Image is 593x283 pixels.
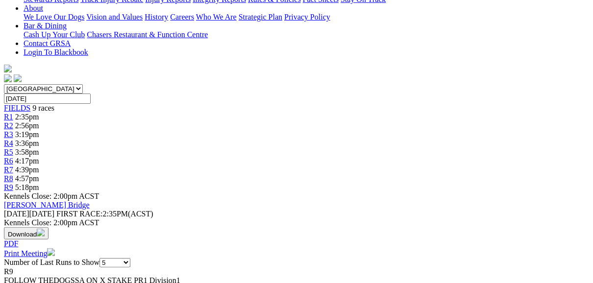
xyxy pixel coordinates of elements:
[14,74,22,82] img: twitter.svg
[37,229,45,236] img: download.svg
[239,13,282,21] a: Strategic Plan
[24,13,589,22] div: About
[4,239,589,248] div: Download
[4,210,29,218] span: [DATE]
[196,13,237,21] a: Who We Are
[87,30,208,39] a: Chasers Restaurant & Function Centre
[4,218,589,227] div: Kennels Close: 2:00pm ACST
[4,210,54,218] span: [DATE]
[24,4,43,12] a: About
[24,48,88,56] a: Login To Blackbook
[284,13,330,21] a: Privacy Policy
[15,148,39,156] span: 3:58pm
[32,104,54,112] span: 9 races
[47,248,55,256] img: printer.svg
[15,157,39,165] span: 4:17pm
[15,165,39,174] span: 4:39pm
[4,74,12,82] img: facebook.svg
[86,13,143,21] a: Vision and Values
[4,192,99,200] span: Kennels Close: 2:00pm ACST
[4,139,13,147] a: R4
[4,94,91,104] input: Select date
[4,201,90,209] a: [PERSON_NAME] Bridge
[15,121,39,130] span: 2:56pm
[15,183,39,191] span: 5:18pm
[4,227,49,239] button: Download
[4,267,13,276] span: R9
[24,22,67,30] a: Bar & Dining
[4,121,13,130] a: R2
[4,258,589,267] div: Number of Last Runs to Show
[4,113,13,121] a: R1
[4,239,18,248] a: PDF
[24,30,589,39] div: Bar & Dining
[4,183,13,191] a: R9
[4,130,13,139] a: R3
[15,139,39,147] span: 3:36pm
[170,13,194,21] a: Careers
[4,157,13,165] a: R6
[4,104,30,112] a: FIELDS
[24,39,71,47] a: Contact GRSA
[15,113,39,121] span: 2:35pm
[24,30,85,39] a: Cash Up Your Club
[56,210,102,218] span: FIRST RACE:
[4,148,13,156] a: R5
[4,174,13,183] a: R8
[145,13,168,21] a: History
[15,130,39,139] span: 3:19pm
[4,249,55,258] a: Print Meeting
[15,174,39,183] span: 4:57pm
[4,165,13,174] a: R7
[56,210,153,218] span: 2:35PM(ACST)
[24,13,84,21] a: We Love Our Dogs
[4,65,12,72] img: logo-grsa-white.png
